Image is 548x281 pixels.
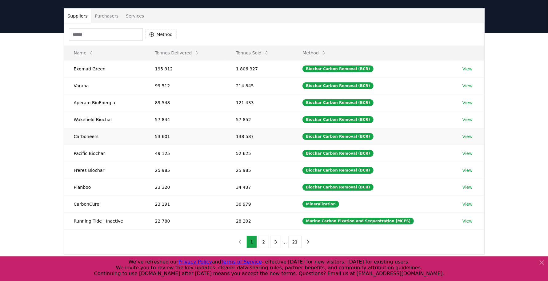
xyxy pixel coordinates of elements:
td: 52 625 [226,145,293,162]
a: View [462,184,473,190]
td: Planboo [64,179,145,196]
td: 23 191 [145,196,226,212]
div: Marine Carbon Fixation and Sequestration (MCFS) [302,218,414,224]
button: Method [145,30,177,39]
td: 121 433 [226,94,293,111]
td: Wakefield Biochar [64,111,145,128]
div: Biochar Carbon Removal (BCR) [302,116,373,123]
div: Biochar Carbon Removal (BCR) [302,82,373,89]
div: Mineralization [302,201,339,208]
a: View [462,201,473,207]
td: Exomad Green [64,60,145,77]
td: Running Tide | Inactive [64,212,145,229]
button: Tonnes Delivered [150,47,204,59]
td: 22 780 [145,212,226,229]
td: 89 548 [145,94,226,111]
a: View [462,218,473,224]
td: 36 979 [226,196,293,212]
button: next page [303,236,313,248]
div: Biochar Carbon Removal (BCR) [302,167,373,174]
td: 57 852 [226,111,293,128]
td: 99 512 [145,77,226,94]
td: 214 845 [226,77,293,94]
a: View [462,117,473,123]
td: Aperam BioEnergia [64,94,145,111]
a: View [462,133,473,140]
td: CarbonCure [64,196,145,212]
a: View [462,100,473,106]
button: 1 [246,236,257,248]
a: View [462,150,473,156]
td: Freres Biochar [64,162,145,179]
button: 21 [288,236,302,248]
button: Services [122,9,148,23]
td: 57 844 [145,111,226,128]
button: 3 [270,236,281,248]
td: 138 587 [226,128,293,145]
a: View [462,66,473,72]
td: 1 806 327 [226,60,293,77]
td: 28 202 [226,212,293,229]
a: View [462,83,473,89]
td: Varaha [64,77,145,94]
button: Method [298,47,331,59]
div: Biochar Carbon Removal (BCR) [302,184,373,191]
td: 195 912 [145,60,226,77]
div: Biochar Carbon Removal (BCR) [302,65,373,72]
a: View [462,167,473,173]
td: Pacific Biochar [64,145,145,162]
button: Tonnes Sold [231,47,274,59]
button: 2 [258,236,269,248]
td: 53 601 [145,128,226,145]
button: Name [69,47,99,59]
td: 34 437 [226,179,293,196]
div: Biochar Carbon Removal (BCR) [302,133,373,140]
li: ... [282,238,287,246]
td: 25 985 [226,162,293,179]
td: 25 985 [145,162,226,179]
div: Biochar Carbon Removal (BCR) [302,99,373,106]
td: Carboneers [64,128,145,145]
td: 49 125 [145,145,226,162]
button: Purchasers [91,9,122,23]
td: 23 320 [145,179,226,196]
div: Biochar Carbon Removal (BCR) [302,150,373,157]
button: Suppliers [64,9,91,23]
